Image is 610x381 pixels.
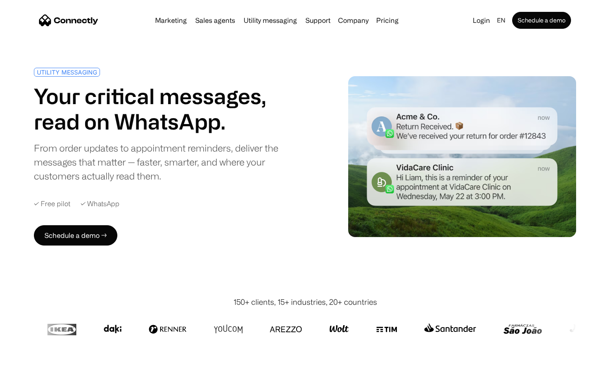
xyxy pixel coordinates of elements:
a: Sales agents [192,17,238,24]
aside: Language selected: English [8,365,51,378]
a: Schedule a demo [512,12,571,29]
a: Marketing [152,17,190,24]
div: ✓ WhatsApp [80,200,119,208]
div: 150+ clients, 15+ industries, 20+ countries [233,296,377,308]
div: UTILITY MESSAGING [37,69,97,75]
a: Login [469,14,494,26]
a: Support [302,17,334,24]
div: ✓ Free pilot [34,200,70,208]
div: en [497,14,505,26]
div: From order updates to appointment reminders, deliver the messages that matter — faster, smarter, ... [34,141,302,183]
a: Schedule a demo → [34,225,117,246]
a: Pricing [373,17,402,24]
div: Company [338,14,369,26]
h1: Your critical messages, read on WhatsApp. [34,83,302,134]
ul: Language list [17,366,51,378]
a: Utility messaging [240,17,300,24]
